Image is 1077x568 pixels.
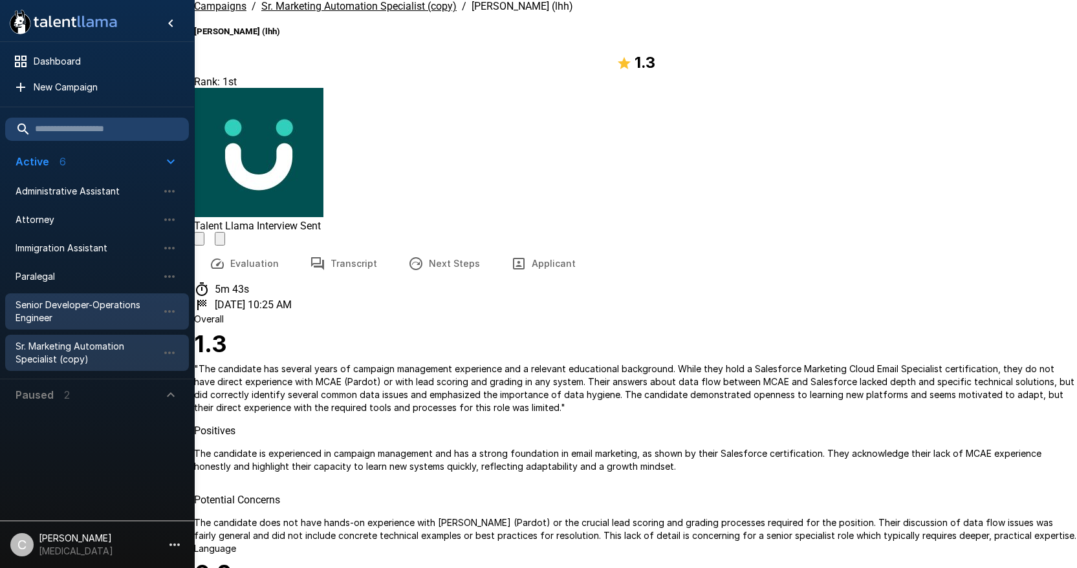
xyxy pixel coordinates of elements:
[194,246,294,282] button: Evaluation
[215,283,249,295] p: 5m 43s
[194,425,1077,437] p: Positives
[194,313,1077,326] p: Overall
[635,53,655,72] b: 1.3
[194,26,280,36] b: [PERSON_NAME] (lhh)
[194,88,323,217] img: ukg_logo.jpeg
[194,297,1077,313] div: The date and time when the interview was completed
[194,88,1077,232] div: View profile in UKG
[194,220,321,232] span: Talent Llama Interview Sent
[294,246,393,282] button: Transcript
[194,363,1077,414] p: " The candidate has several years of campaign management experience and a relevant educational ba...
[393,246,495,282] button: Next Steps
[194,542,1077,555] p: Language
[194,326,1077,363] h6: 1.3
[194,232,204,246] button: Archive Applicant
[194,494,1077,506] p: Potential Concerns
[194,447,1077,473] p: The candidate is experienced in campaign management and has a strong foundation in email marketin...
[215,232,225,246] button: Change Stage
[194,76,237,88] span: Rank: 1st
[194,282,1077,297] div: The time between starting and completing the interview
[215,299,292,311] p: [DATE] 10:25 AM
[495,246,591,282] button: Applicant
[194,516,1077,542] p: The candidate does not have hands-on experience with [PERSON_NAME] (Pardot) or the crucial lead s...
